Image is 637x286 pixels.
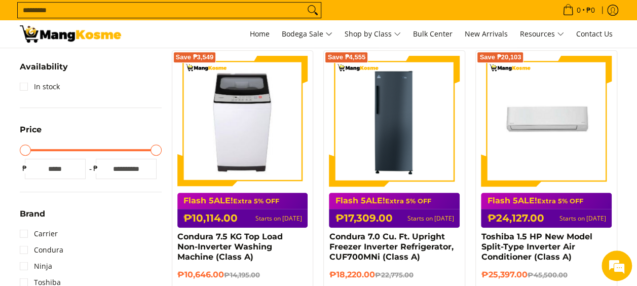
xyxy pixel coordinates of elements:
[515,20,569,48] a: Resources
[481,232,592,262] a: Toshiba 1.5 HP New Model Split-Type Inverter Air Conditioner (Class A)
[481,270,612,280] h6: ₱25,397.00
[327,54,365,60] span: Save ₱4,555
[91,163,101,173] span: ₱
[245,20,275,48] a: Home
[340,20,406,48] a: Shop by Class
[305,3,321,18] button: Search
[460,20,513,48] a: New Arrivals
[176,54,214,60] span: Save ₱3,549
[20,258,52,274] a: Ninja
[224,271,260,279] del: ₱14,195.00
[329,270,460,280] h6: ₱18,220.00
[408,20,458,48] a: Bulk Center
[181,56,304,187] img: condura-7.5kg-topload-non-inverter-washing-machine-class-c-full-view-mang-kosme
[20,126,42,141] summary: Open
[329,56,460,187] img: Condura 7.0 Cu. Ft. Upright Freezer Inverter Refrigerator, CUF700MNi (Class A)
[20,25,121,43] img: BREAKING NEWS: Flash 5ale! August 15-17, 2025 l Mang Kosme
[345,28,401,41] span: Shop by Class
[20,79,60,95] a: In stock
[166,5,191,29] div: Minimize live chat window
[585,7,596,14] span: ₱0
[250,29,270,39] span: Home
[20,226,58,242] a: Carrier
[177,232,283,262] a: Condura 7.5 KG Top Load Non-Inverter Washing Machine (Class A)
[576,29,613,39] span: Contact Us
[20,63,68,71] span: Availability
[20,210,45,218] span: Brand
[481,56,612,187] img: Toshiba 1.5 HP New Model Split-Type Inverter Air Conditioner (Class A)
[479,54,521,60] span: Save ₱20,103
[465,29,508,39] span: New Arrivals
[571,20,618,48] a: Contact Us
[520,28,564,41] span: Resources
[20,126,42,134] span: Price
[277,20,338,48] a: Bodega Sale
[20,210,45,226] summary: Open
[20,63,68,79] summary: Open
[374,271,413,279] del: ₱22,775.00
[53,57,170,70] div: Chat with us now
[20,163,30,173] span: ₱
[5,184,193,219] textarea: Type your message and hit 'Enter'
[20,242,63,258] a: Condura
[527,271,567,279] del: ₱45,500.00
[329,232,453,262] a: Condura 7.0 Cu. Ft. Upright Freezer Inverter Refrigerator, CUF700MNi (Class A)
[131,20,618,48] nav: Main Menu
[559,5,598,16] span: •
[282,28,332,41] span: Bodega Sale
[413,29,453,39] span: Bulk Center
[59,81,140,184] span: We're online!
[177,270,308,280] h6: ₱10,646.00
[575,7,582,14] span: 0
